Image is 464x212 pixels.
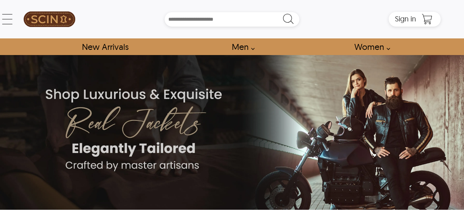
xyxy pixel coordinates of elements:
a: shop men's leather jackets [223,38,259,55]
a: SCIN [23,4,75,35]
img: SCIN [24,4,75,35]
a: Sign in [395,17,416,23]
a: Shop Women Leather Jackets [346,38,394,55]
a: Shop New Arrivals [73,38,137,55]
a: Shopping Cart [420,14,434,25]
span: Sign in [395,14,416,23]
